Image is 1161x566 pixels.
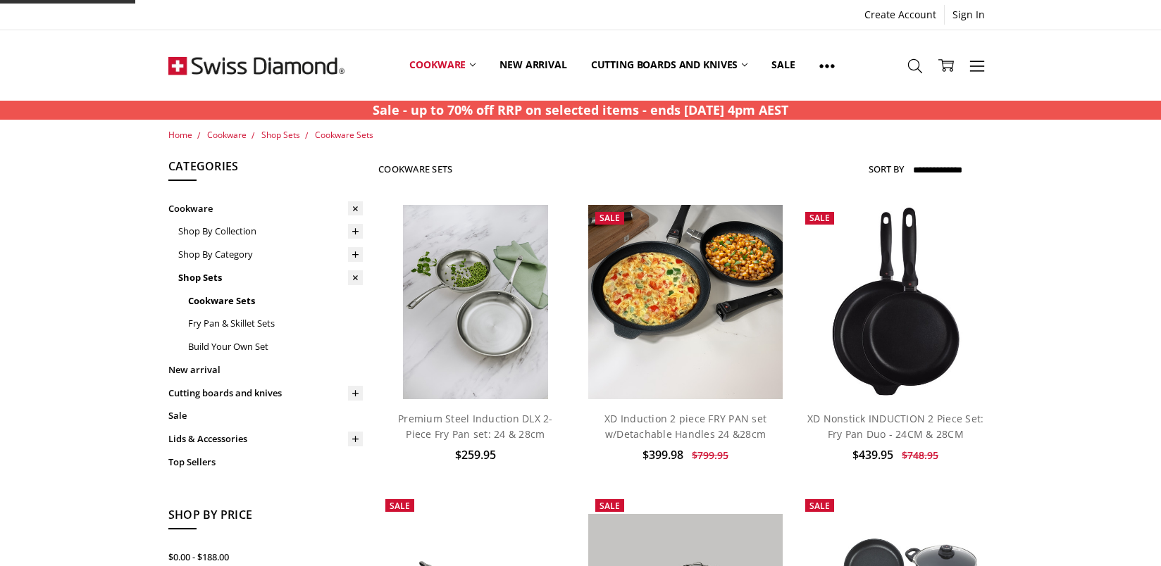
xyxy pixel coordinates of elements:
a: Cookware Sets [315,129,373,141]
a: Shop Sets [261,129,300,141]
span: $259.95 [455,447,496,463]
a: Sale [168,404,363,427]
a: Sale [759,34,807,96]
strong: Sale - up to 70% off RRP on selected items - ends [DATE] 4pm AEST [373,101,788,118]
label: Sort By [869,158,904,180]
a: Shop Sets [178,266,363,289]
span: $399.98 [642,447,683,463]
span: Sale [809,212,830,224]
a: Fry Pan & Skillet Sets [188,312,363,335]
a: New arrival [168,358,363,382]
a: XD Nonstick INDUCTION 2 Piece Set: Fry Pan Duo - 24CM & 28CM [807,412,984,441]
a: Cookware Sets [188,289,363,313]
h5: Shop By Price [168,506,363,530]
a: Top Sellers [168,451,363,474]
a: Cutting boards and knives [168,382,363,405]
a: New arrival [488,34,578,96]
a: Create Account [857,5,944,25]
img: Free Shipping On Every Order [168,30,344,101]
a: Premium steel DLX 2pc fry pan set (28 and 24cm) life style shot [378,205,573,399]
span: Sale [809,500,830,512]
h1: Cookware Sets [378,163,452,175]
a: Cookware [397,34,488,96]
span: $439.95 [852,447,893,463]
span: Sale [600,212,620,224]
a: Shop By Collection [178,220,363,243]
h5: Categories [168,158,363,182]
a: XD Nonstick INDUCTION 2 Piece Set: Fry Pan Duo - 24CM & 28CM [798,205,993,399]
a: Show All [807,34,847,97]
a: Shop By Category [178,243,363,266]
img: XD Nonstick INDUCTION 2 Piece Set: Fry Pan Duo - 24CM & 28CM [828,205,963,399]
img: Premium steel DLX 2pc fry pan set (28 and 24cm) life style shot [403,205,549,399]
a: Build Your Own Set [188,335,363,358]
a: Cookware [168,197,363,220]
a: Cutting boards and knives [579,34,760,96]
span: $748.95 [902,448,938,462]
a: XD Induction 2 piece FRY PAN set w/Detachable Handles 24 &28cm [604,412,766,441]
img: XD Induction 2 piece FRY PAN set w/Detachable Handles 24 &28cm [588,205,783,399]
span: Sale [600,500,620,512]
a: Cookware [207,129,247,141]
a: Premium Steel Induction DLX 2-Piece Fry Pan set: 24 & 28cm [398,412,553,441]
a: Sign In [945,5,993,25]
span: $799.95 [692,448,728,462]
a: Lids & Accessories [168,427,363,451]
a: Home [168,129,192,141]
span: Sale [390,500,410,512]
